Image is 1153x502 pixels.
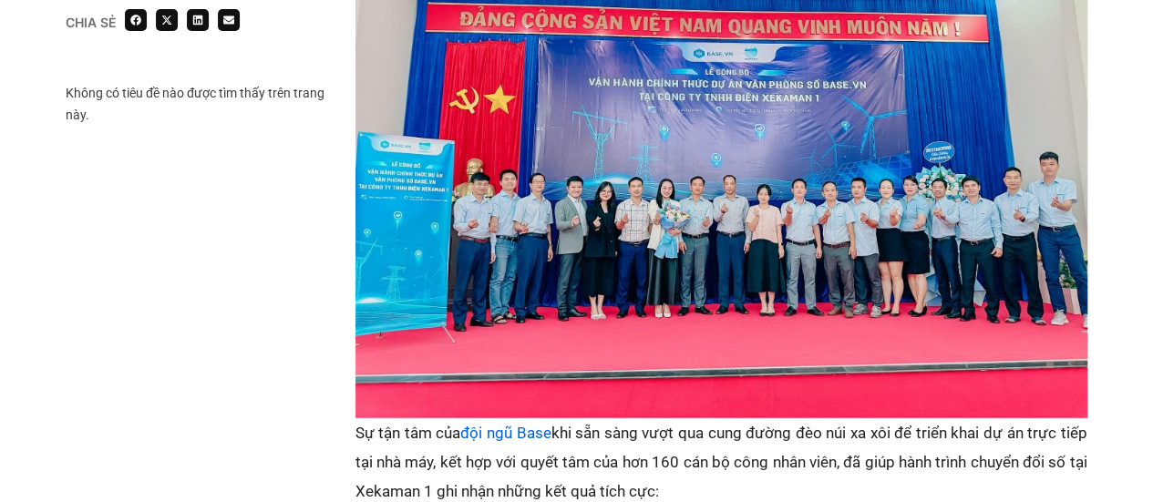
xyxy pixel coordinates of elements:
a: đội ngũ Base [460,424,551,442]
div: Không có tiêu đề nào được tìm thấy trên trang này. [66,82,336,126]
div: Share on facebook [125,9,147,31]
div: Chia sẻ [66,16,116,29]
div: Share on x-twitter [156,9,178,31]
div: Share on email [218,9,240,31]
div: Share on linkedin [187,9,209,31]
